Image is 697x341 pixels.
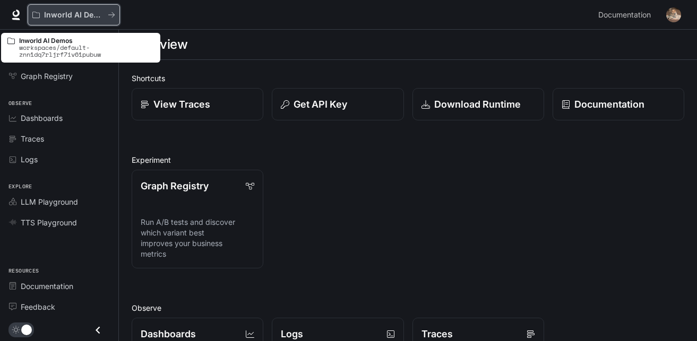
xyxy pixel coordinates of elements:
span: Documentation [21,281,73,292]
a: Feedback [4,298,114,316]
a: TTS Playground [4,213,114,232]
p: workspaces/default-znn1dq7rljrf7iv61pubuw [19,44,154,58]
a: Graph Registry [4,67,114,85]
button: All workspaces [28,4,120,25]
button: Get API Key [272,88,403,120]
span: Traces [21,133,44,144]
h2: Experiment [132,154,684,165]
button: Close drawer [86,319,110,341]
a: Traces [4,129,114,148]
a: Documentation [553,88,684,120]
p: Dashboards [141,327,196,341]
p: Logs [281,327,303,341]
p: Get API Key [294,97,347,111]
span: Logs [21,154,38,165]
span: Dark mode toggle [21,323,32,335]
a: Documentation [4,277,114,295]
a: Dashboards [4,109,114,127]
a: Download Runtime [412,88,544,120]
p: Documentation [574,97,644,111]
button: User avatar [663,4,684,25]
h2: Shortcuts [132,73,684,84]
h2: Observe [132,302,684,313]
p: Download Runtime [434,97,521,111]
a: Documentation [594,4,659,25]
p: Inworld AI Demos [19,37,154,44]
p: Run A/B tests and discover which variant best improves your business metrics [141,217,254,259]
p: Traces [421,327,453,341]
span: Documentation [598,8,651,22]
p: Inworld AI Demos [44,11,104,20]
span: LLM Playground [21,196,78,207]
span: Dashboards [21,112,63,124]
p: Graph Registry [141,179,209,193]
a: View Traces [132,88,263,120]
p: View Traces [153,97,210,111]
a: Logs [4,150,114,169]
span: Graph Registry [21,71,73,82]
a: LLM Playground [4,193,114,211]
span: Feedback [21,301,55,312]
a: Graph RegistryRun A/B tests and discover which variant best improves your business metrics [132,170,263,268]
span: TTS Playground [21,217,77,228]
img: User avatar [666,7,681,22]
